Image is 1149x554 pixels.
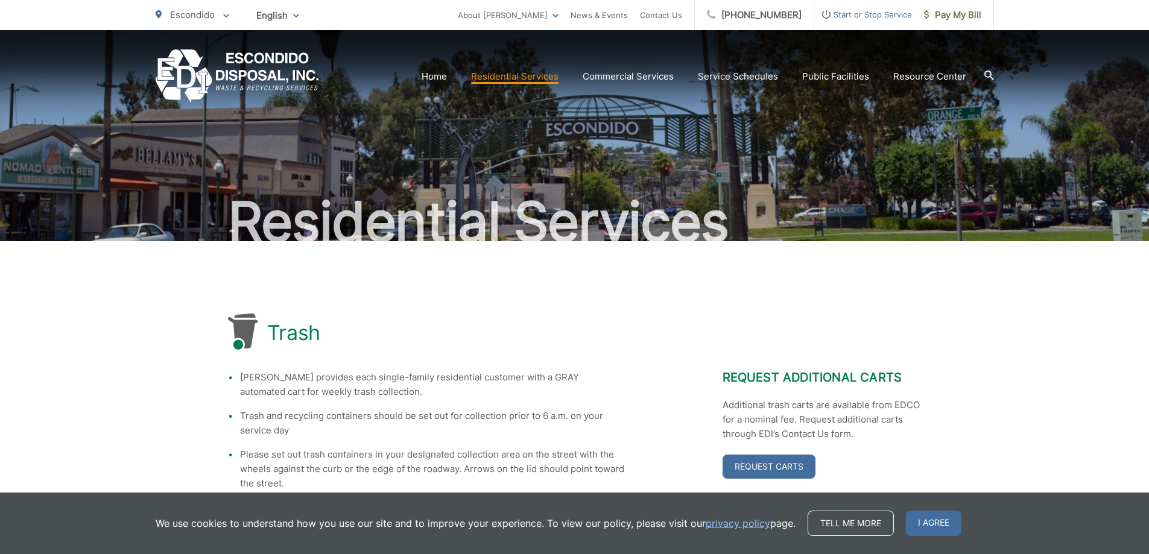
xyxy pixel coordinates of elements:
a: privacy policy [706,516,770,530]
a: Request Carts [723,455,815,479]
span: I agree [906,511,961,536]
a: Resource Center [893,69,966,84]
a: Commercial Services [583,69,674,84]
a: Public Facilities [802,69,869,84]
h2: Residential Services [156,192,994,252]
a: About [PERSON_NAME] [458,8,559,22]
p: Additional trash carts are available from EDCO for a nominal fee. Request additional carts throug... [723,398,922,441]
span: English [247,5,308,26]
span: Pay My Bill [924,8,981,22]
p: We use cookies to understand how you use our site and to improve your experience. To view our pol... [156,516,796,530]
li: Trash and recycling containers should be set out for collection prior to 6 a.m. on your service day [240,409,626,438]
a: Residential Services [471,69,559,84]
h2: Request Additional Carts [723,370,922,385]
span: Escondido [170,9,215,20]
li: Please set out trash containers in your designated collection area on the street with the wheels ... [240,447,626,491]
a: EDCD logo. Return to the homepage. [156,49,319,103]
a: Home [422,69,447,84]
a: Service Schedules [698,69,778,84]
a: Tell me more [808,511,894,536]
a: News & Events [571,8,628,22]
a: Contact Us [640,8,682,22]
li: [PERSON_NAME] provides each single-family residential customer with a GRAY automated cart for wee... [240,370,626,399]
h1: Trash [267,321,321,345]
